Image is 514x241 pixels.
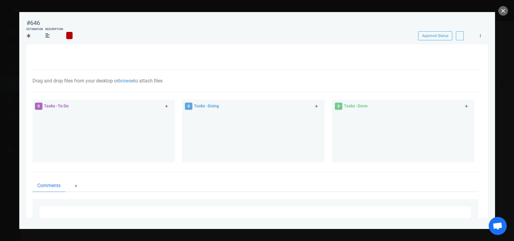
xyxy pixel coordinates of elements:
[118,78,134,84] a: browse
[418,31,452,40] button: Approval Status
[44,104,69,108] span: Tasks - To Do
[498,6,508,16] button: close
[33,78,118,84] span: Drag and drop files from your desktop or
[26,19,40,27] div: #646
[45,27,63,32] div: Description
[134,78,163,84] span: to attach files
[194,104,219,108] span: Tasks - Doing
[185,103,192,110] span: 0
[37,182,61,189] span: Comments
[26,27,43,32] div: Estimation
[344,104,368,108] span: Tasks - Done
[35,103,42,110] span: 0
[335,103,342,110] span: 0
[489,217,507,235] div: Aprire la chat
